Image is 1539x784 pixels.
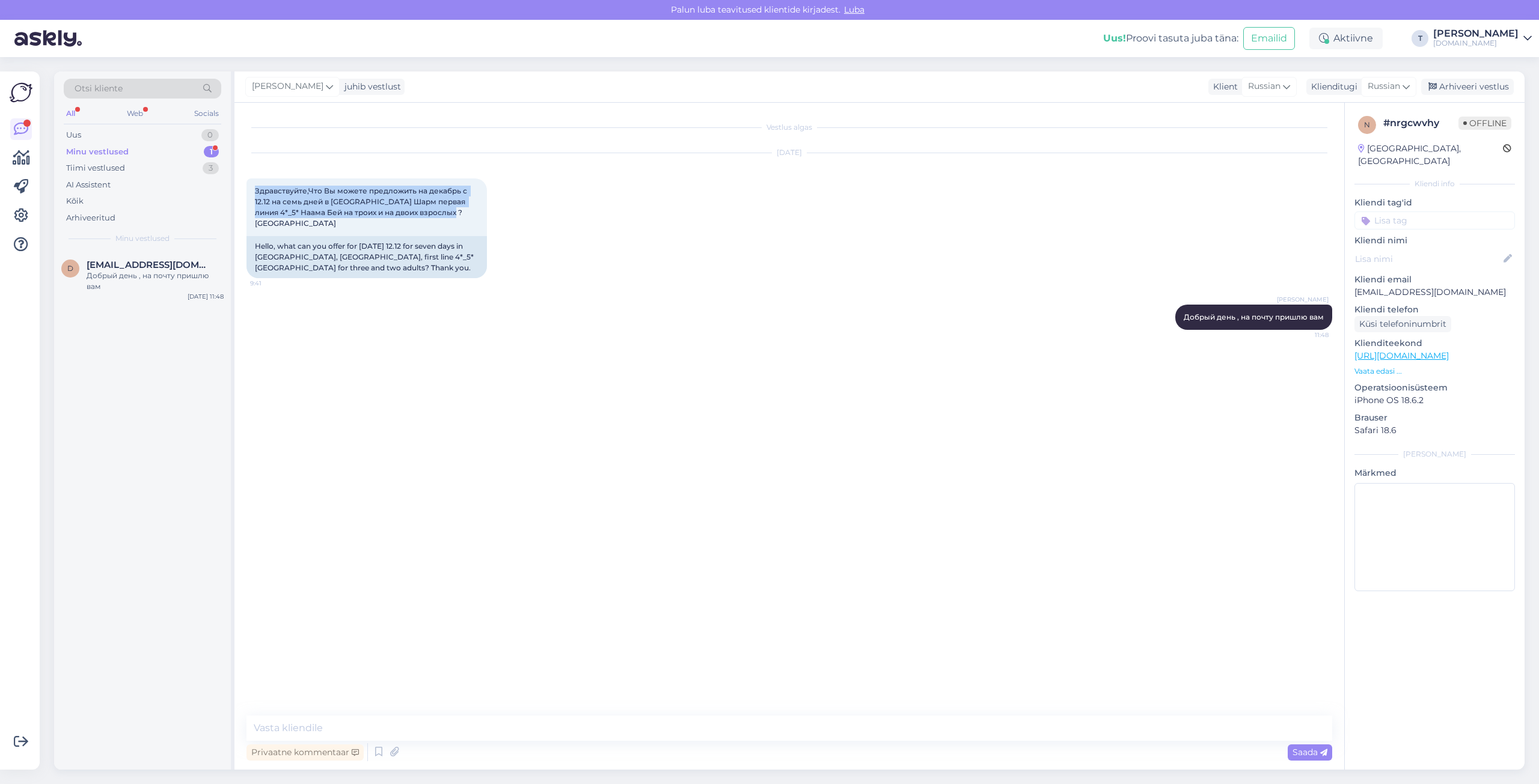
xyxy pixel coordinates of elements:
div: [DOMAIN_NAME] [1433,38,1519,48]
button: Emailid [1243,27,1295,50]
div: [PERSON_NAME] [1433,29,1519,38]
span: Здравствуйте,Что Вы можете предложить на декабрь с 12.12 на семь дней в [GEOGRAPHIC_DATA] Шарм пе... [255,186,469,228]
p: [EMAIL_ADDRESS][DOMAIN_NAME] [1354,286,1515,299]
div: # nrgcwvhy [1383,116,1458,130]
div: Web [124,106,145,121]
b: Uus! [1103,32,1126,44]
span: [PERSON_NAME] [252,80,323,93]
a: [URL][DOMAIN_NAME] [1354,350,1449,361]
div: [GEOGRAPHIC_DATA], [GEOGRAPHIC_DATA] [1358,142,1503,168]
div: [DATE] 11:48 [188,292,224,301]
div: T [1412,30,1428,47]
p: Märkmed [1354,467,1515,479]
div: [PERSON_NAME] [1354,449,1515,460]
span: Saada [1293,747,1327,758]
div: Minu vestlused [66,146,129,158]
p: iPhone OS 18.6.2 [1354,394,1515,407]
span: Russian [1368,80,1400,93]
div: 0 [201,129,219,141]
input: Lisa nimi [1355,252,1501,266]
div: Küsi telefoninumbrit [1354,316,1451,332]
span: Minu vestlused [115,233,170,244]
div: juhib vestlust [340,81,401,93]
div: Arhiveeri vestlus [1421,79,1514,95]
p: Klienditeekond [1354,337,1515,350]
div: All [64,106,78,121]
div: Kõik [66,195,84,207]
div: AI Assistent [66,179,111,191]
div: Vestlus algas [246,122,1332,133]
div: Privaatne kommentaar [246,744,364,761]
a: [PERSON_NAME][DOMAIN_NAME] [1433,29,1532,48]
div: Arhiveeritud [66,212,115,224]
div: Hello, what can you offer for [DATE] 12.12 for seven days in [GEOGRAPHIC_DATA], [GEOGRAPHIC_DATA]... [246,236,487,278]
input: Lisa tag [1354,211,1515,229]
p: Safari 18.6 [1354,424,1515,437]
div: [DATE] [246,147,1332,158]
div: Aktiivne [1309,28,1383,49]
p: Brauser [1354,412,1515,424]
div: Klient [1208,81,1238,93]
p: Operatsioonisüsteem [1354,381,1515,394]
p: Kliendi tag'id [1354,196,1515,209]
img: Askly Logo [10,81,32,104]
span: Добрый день , на почту пришлю вам [1184,312,1324,321]
div: Uus [66,129,81,141]
p: Kliendi nimi [1354,234,1515,247]
div: 3 [203,162,219,174]
div: Tiimi vestlused [66,162,125,174]
div: Kliendi info [1354,178,1515,189]
p: Kliendi telefon [1354,303,1515,316]
span: n [1364,120,1370,129]
p: Vaata edasi ... [1354,366,1515,377]
div: Proovi tasuta juba täna: [1103,31,1238,46]
div: 1 [204,146,219,158]
span: Luba [840,4,868,15]
span: 9:41 [250,279,295,288]
span: dpuusaag13@gmail.com [87,260,212,270]
span: Offline [1458,117,1511,130]
span: Russian [1248,80,1280,93]
div: Klienditugi [1306,81,1357,93]
span: 11:48 [1284,330,1329,339]
span: Otsi kliente [75,82,123,95]
div: Socials [192,106,221,121]
span: d [67,264,73,273]
span: [PERSON_NAME] [1277,295,1329,304]
p: Kliendi email [1354,273,1515,286]
div: Добрый день , на почту пришлю вам [87,270,224,292]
